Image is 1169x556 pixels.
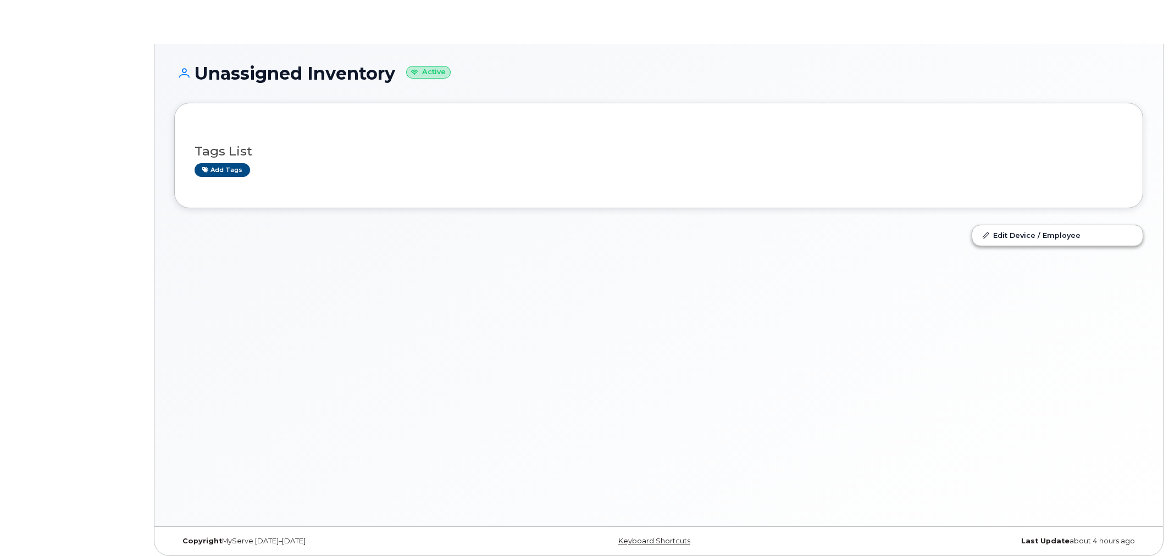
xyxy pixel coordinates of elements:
h1: Unassigned Inventory [174,64,1143,83]
small: Active [406,66,451,79]
h3: Tags List [195,144,1123,158]
a: Keyboard Shortcuts [618,537,690,545]
div: about 4 hours ago [820,537,1143,546]
a: Edit Device / Employee [972,225,1143,245]
strong: Last Update [1021,537,1070,545]
a: Add tags [195,163,250,177]
div: MyServe [DATE]–[DATE] [174,537,497,546]
strong: Copyright [182,537,222,545]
